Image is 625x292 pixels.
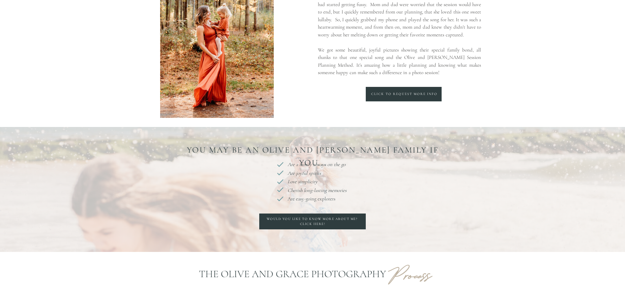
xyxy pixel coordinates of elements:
b: Process [387,264,432,287]
p: The Olive and Grace Photography [198,268,387,282]
p: You may be an Olive and [PERSON_NAME] Family If you... [174,144,452,154]
i: Are a family always on the go Are joyful spirits Love simplicity Cherish long-lasting memories [288,161,347,193]
a: Would you like to know more about me? Click here! [263,217,362,226]
p: Are easy-going explorers [288,160,349,207]
a: Click to request more info [353,92,456,97]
